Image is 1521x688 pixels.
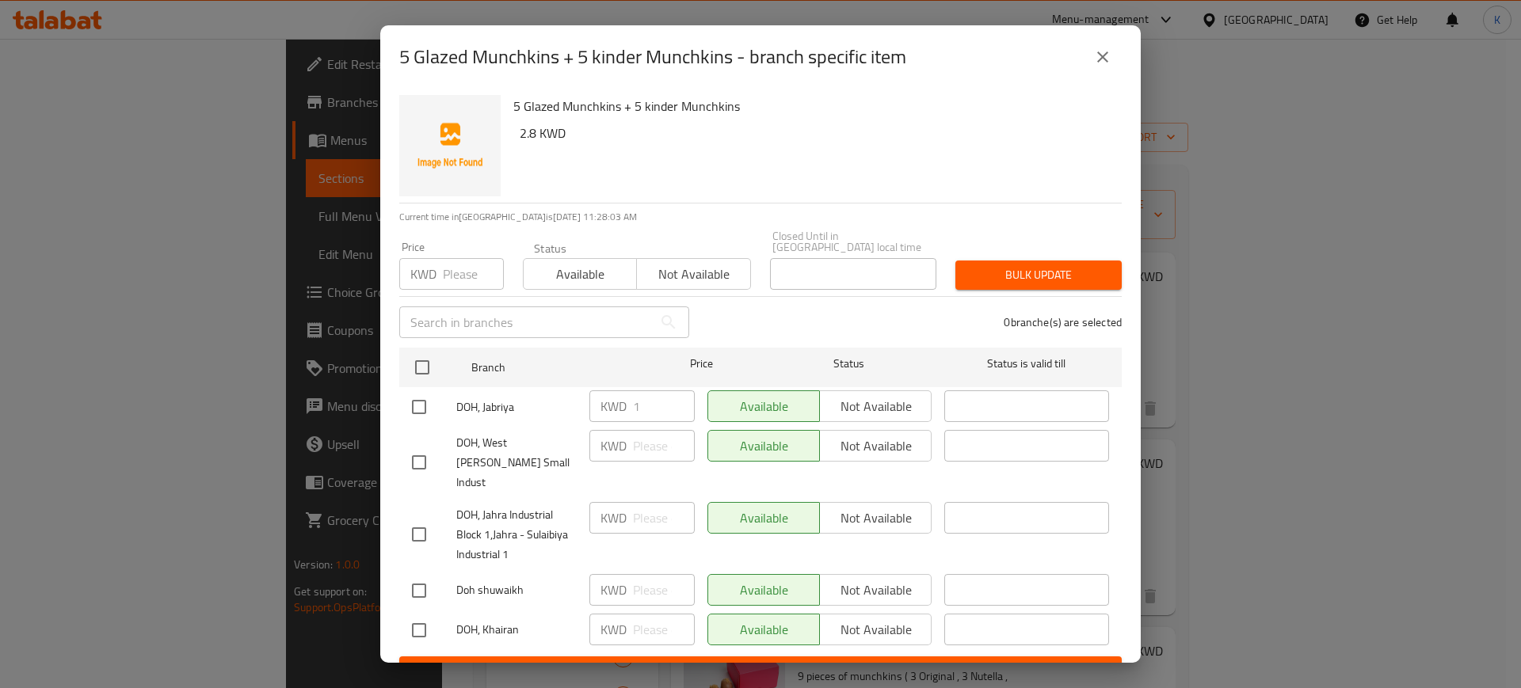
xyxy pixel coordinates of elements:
input: Please enter price [633,502,695,534]
span: DOH, Jabriya [456,397,577,417]
img: 5 Glazed Munchkins + 5 kinder Munchkins [399,95,501,196]
h2: 5 Glazed Munchkins + 5 kinder Munchkins - branch specific item [399,44,906,70]
p: 0 branche(s) are selected [1004,314,1122,330]
input: Please enter price [633,430,695,462]
span: Status is valid till [944,354,1109,374]
p: KWD [600,508,627,527]
h6: 5 Glazed Munchkins + 5 kinder Munchkins [513,95,1109,117]
span: Price [649,354,754,374]
input: Please enter price [633,390,695,422]
span: Available [530,263,631,286]
span: Doh shuwaikh [456,580,577,600]
button: close [1084,38,1122,76]
p: KWD [600,436,627,455]
p: KWD [600,397,627,416]
button: Save [399,656,1122,686]
span: DOH, Jahra Industrial Block 1,Jahra - Sulaibiya Industrial 1 [456,505,577,564]
input: Please enter price [633,614,695,645]
p: KWD [410,264,436,283]
button: Bulk update [955,260,1122,290]
span: Status [767,354,932,374]
span: Not available [643,263,744,286]
input: Please enter price [443,258,504,290]
button: Available [523,258,637,290]
input: Please enter price [633,574,695,606]
span: Bulk update [968,265,1109,285]
p: KWD [600,620,627,639]
p: Current time in [GEOGRAPHIC_DATA] is [DATE] 11:28:03 AM [399,210,1122,224]
button: Not available [636,258,750,290]
input: Search in branches [399,306,653,338]
span: DOH, Khairan [456,620,577,640]
p: KWD [600,580,627,599]
span: Save [412,661,1109,681]
span: Branch [471,358,636,378]
span: DOH, West [PERSON_NAME] Small Indust [456,433,577,492]
h6: 2.8 KWD [520,122,1109,144]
